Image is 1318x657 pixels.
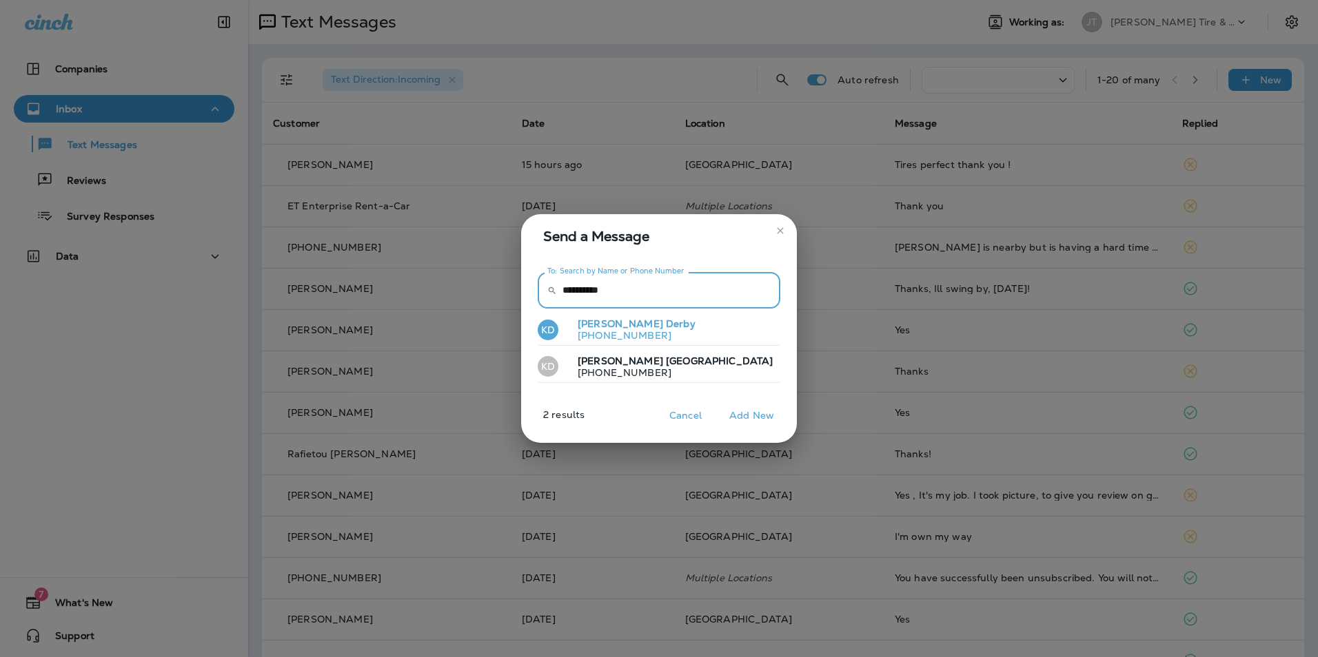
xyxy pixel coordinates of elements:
[516,409,585,431] p: 2 results
[543,225,780,247] span: Send a Message
[666,355,773,367] span: [GEOGRAPHIC_DATA]
[769,220,791,242] button: close
[722,405,781,426] button: Add New
[666,317,696,330] span: derby
[578,317,663,330] span: [PERSON_NAME]
[567,330,696,341] p: [PHONE_NUMBER]
[538,356,558,377] div: KD
[538,314,780,346] button: KD[PERSON_NAME] derby[PHONE_NUMBER]
[567,367,773,378] p: [PHONE_NUMBER]
[538,351,780,383] button: KD[PERSON_NAME] [GEOGRAPHIC_DATA][PHONE_NUMBER]
[538,320,558,340] div: KD
[578,355,663,367] span: [PERSON_NAME]
[547,266,685,276] label: To: Search by Name or Phone Number
[660,405,711,426] button: Cancel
